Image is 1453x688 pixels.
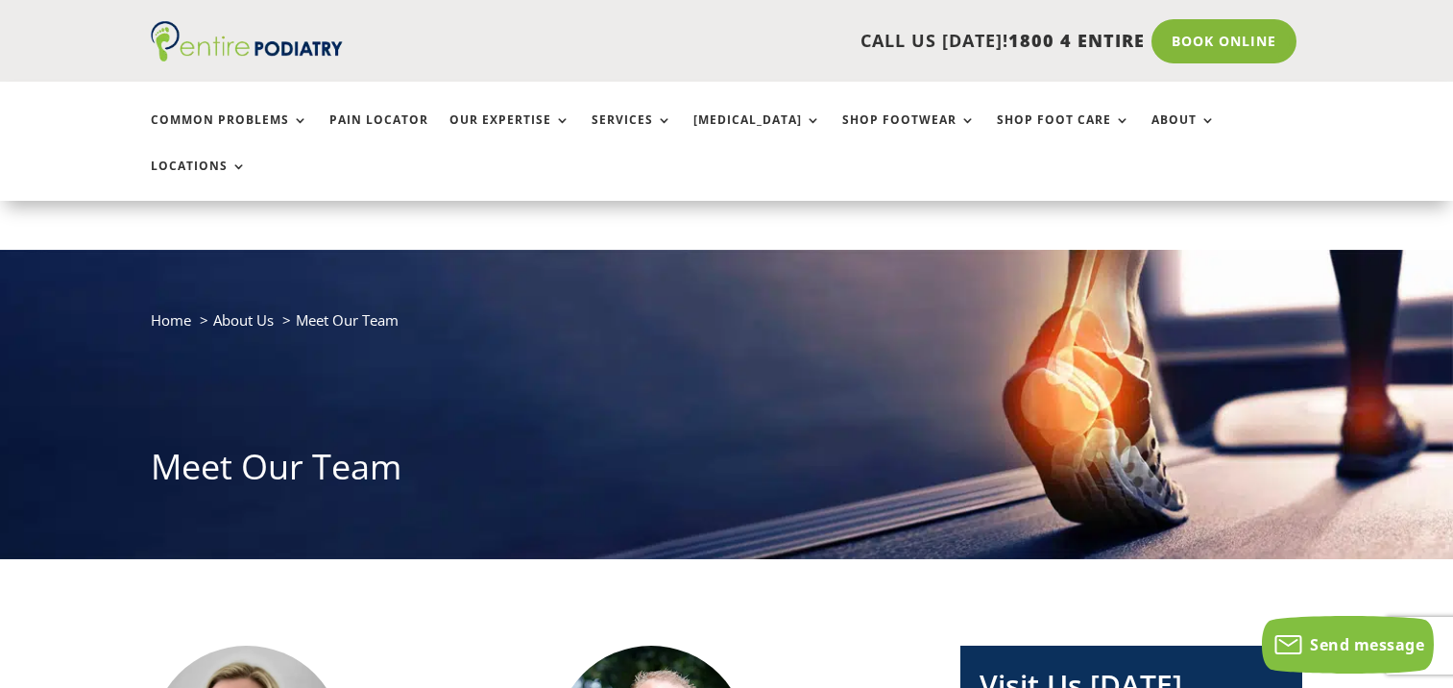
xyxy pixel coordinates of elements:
[151,113,308,155] a: Common Problems
[151,443,1303,501] h1: Meet Our Team
[151,307,1303,347] nav: breadcrumb
[1151,113,1216,155] a: About
[151,310,191,330] a: Home
[213,310,274,330] a: About Us
[329,113,428,155] a: Pain Locator
[449,113,570,155] a: Our Expertise
[592,113,672,155] a: Services
[693,113,821,155] a: [MEDICAL_DATA]
[417,29,1145,54] p: CALL US [DATE]!
[1262,616,1434,674] button: Send message
[842,113,976,155] a: Shop Footwear
[151,160,247,201] a: Locations
[151,21,343,61] img: logo (1)
[1310,634,1424,655] span: Send message
[1151,19,1296,63] a: Book Online
[1008,29,1145,52] span: 1800 4 ENTIRE
[997,113,1130,155] a: Shop Foot Care
[151,46,343,65] a: Entire Podiatry
[296,310,399,330] span: Meet Our Team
